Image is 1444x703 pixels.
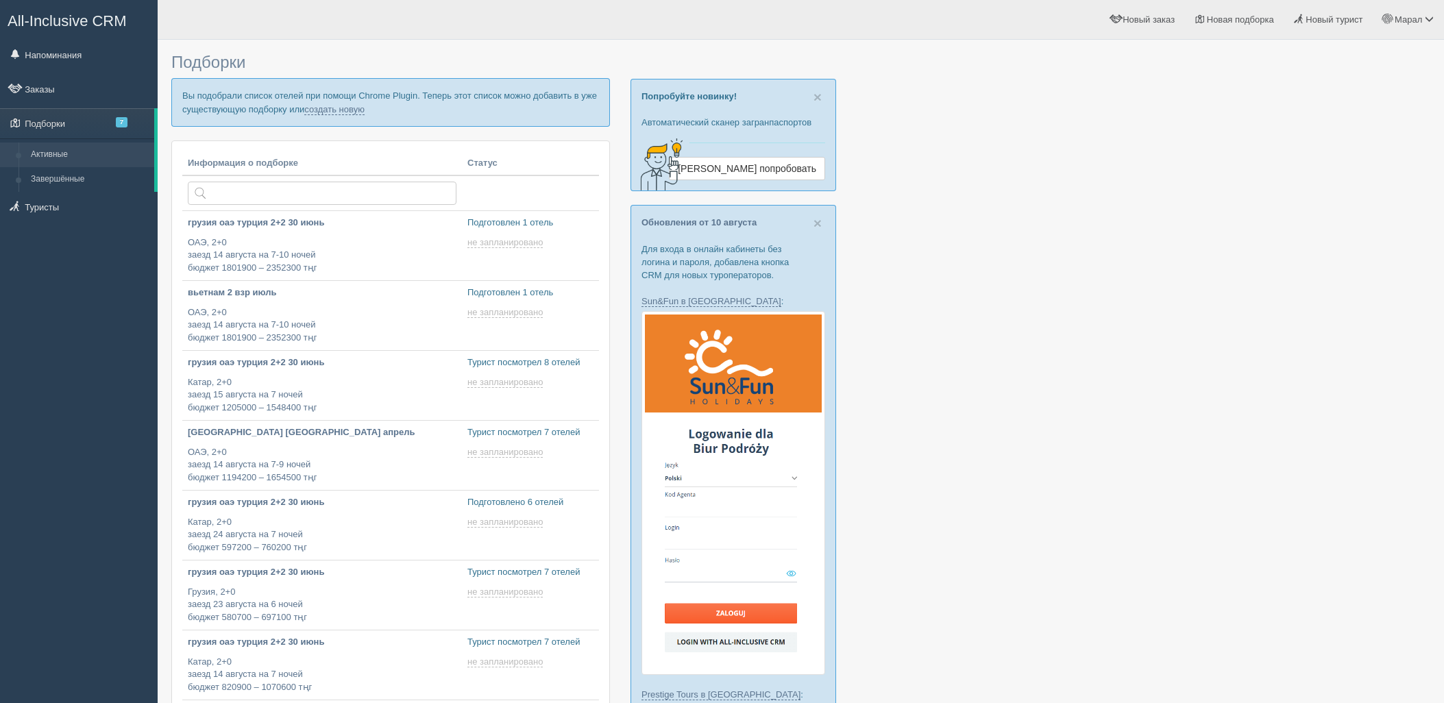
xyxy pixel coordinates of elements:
a: грузия оаэ турция 2+2 30 июнь Грузия, 2+0заезд 23 августа на 6 ночейбюджет 580700 – 697100 тңг [182,560,462,630]
a: не запланировано [467,517,546,528]
a: грузия оаэ турция 2+2 30 июнь Катар, 2+0заезд 24 августа на 7 ночейбюджет 597200 – 760200 тңг [182,491,462,560]
span: All-Inclusive CRM [8,12,127,29]
a: Завершённые [25,167,154,192]
p: Подготовлен 1 отель [467,217,593,230]
span: Новый турист [1306,14,1362,25]
a: грузия оаэ турция 2+2 30 июнь ОАЭ, 2+0заезд 14 августа на 7-10 ночейбюджет 1801900 – 2352300 тңг [182,211,462,280]
input: Поиск по стране или туристу [188,182,456,205]
p: вьетнам 2 взр июль [188,286,456,299]
span: не запланировано [467,656,543,667]
p: грузия оаэ турция 2+2 30 июнь [188,636,456,649]
span: не запланировано [467,377,543,388]
a: [GEOGRAPHIC_DATA] [GEOGRAPHIC_DATA] апрель ОАЭ, 2+0заезд 14 августа на 7-9 ночейбюджет 1194200 – ... [182,421,462,490]
p: Автоматический сканер загранпаспортов [641,116,825,129]
button: Close [813,90,822,104]
a: [PERSON_NAME] попробовать [669,157,825,180]
p: Катар, 2+0 заезд 14 августа на 7 ночей бюджет 820900 – 1070600 тңг [188,656,456,694]
span: Новый заказ [1123,14,1175,25]
p: : [641,295,825,308]
span: Подборки [171,53,245,71]
p: Для входа в онлайн кабинеты без логина и пароля, добавлена кнопка CRM для новых туроператоров. [641,243,825,282]
a: не запланировано [467,447,546,458]
p: Попробуйте новинку! [641,90,825,103]
p: Турист посмотрел 7 отелей [467,636,593,649]
a: Обновления от 10 августа [641,217,757,227]
p: Турист посмотрел 8 отелей [467,356,593,369]
img: sun-fun-%D0%BB%D0%BE%D0%B3%D1%96%D0%BD-%D1%87%D0%B5%D1%80%D0%B5%D0%B7-%D1%81%D1%80%D0%BC-%D0%B4%D... [641,311,825,675]
p: грузия оаэ турция 2+2 30 июнь [188,566,456,579]
th: Информация о подборке [182,151,462,176]
a: не запланировано [467,587,546,597]
a: All-Inclusive CRM [1,1,157,38]
a: не запланировано [467,237,546,248]
a: Prestige Tours в [GEOGRAPHIC_DATA] [641,689,800,700]
p: Грузия, 2+0 заезд 23 августа на 6 ночей бюджет 580700 – 697100 тңг [188,586,456,624]
p: Подготовлено 6 отелей [467,496,593,509]
p: ОАЭ, 2+0 заезд 14 августа на 7-9 ночей бюджет 1194200 – 1654500 тңг [188,446,456,484]
a: Активные [25,143,154,167]
p: : [641,688,825,701]
span: Марал [1395,14,1422,25]
span: Новая подборка [1207,14,1274,25]
a: не запланировано [467,656,546,667]
p: ОАЭ, 2+0 заезд 14 августа на 7-10 ночей бюджет 1801900 – 2352300 тңг [188,236,456,275]
a: грузия оаэ турция 2+2 30 июнь Катар, 2+0заезд 15 августа на 7 ночейбюджет 1205000 – 1548400 тңг [182,351,462,420]
p: Катар, 2+0 заезд 24 августа на 7 ночей бюджет 597200 – 760200 тңг [188,516,456,554]
span: 7 [116,117,127,127]
p: Подготовлен 1 отель [467,286,593,299]
span: × [813,215,822,231]
span: не запланировано [467,237,543,248]
span: не запланировано [467,307,543,318]
p: [GEOGRAPHIC_DATA] [GEOGRAPHIC_DATA] апрель [188,426,456,439]
a: создать новую [304,104,365,115]
p: Катар, 2+0 заезд 15 августа на 7 ночей бюджет 1205000 – 1548400 тңг [188,376,456,415]
p: Турист посмотрел 7 отелей [467,566,593,579]
p: грузия оаэ турция 2+2 30 июнь [188,217,456,230]
span: не запланировано [467,447,543,458]
p: ОАЭ, 2+0 заезд 14 августа на 7-10 ночей бюджет 1801900 – 2352300 тңг [188,306,456,345]
span: × [813,89,822,105]
p: Вы подобрали список отелей при помощи Chrome Plugin. Теперь этот список можно добавить в уже суще... [171,78,610,126]
button: Close [813,216,822,230]
th: Статус [462,151,599,176]
p: грузия оаэ турция 2+2 30 июнь [188,496,456,509]
a: Sun&Fun в [GEOGRAPHIC_DATA] [641,296,781,307]
p: Турист посмотрел 7 отелей [467,426,593,439]
img: creative-idea-2907357.png [631,137,686,192]
a: не запланировано [467,307,546,318]
a: не запланировано [467,377,546,388]
a: грузия оаэ турция 2+2 30 июнь Катар, 2+0заезд 14 августа на 7 ночейбюджет 820900 – 1070600 тңг [182,630,462,700]
span: не запланировано [467,587,543,597]
span: не запланировано [467,517,543,528]
p: грузия оаэ турция 2+2 30 июнь [188,356,456,369]
a: вьетнам 2 взр июль ОАЭ, 2+0заезд 14 августа на 7-10 ночейбюджет 1801900 – 2352300 тңг [182,281,462,350]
